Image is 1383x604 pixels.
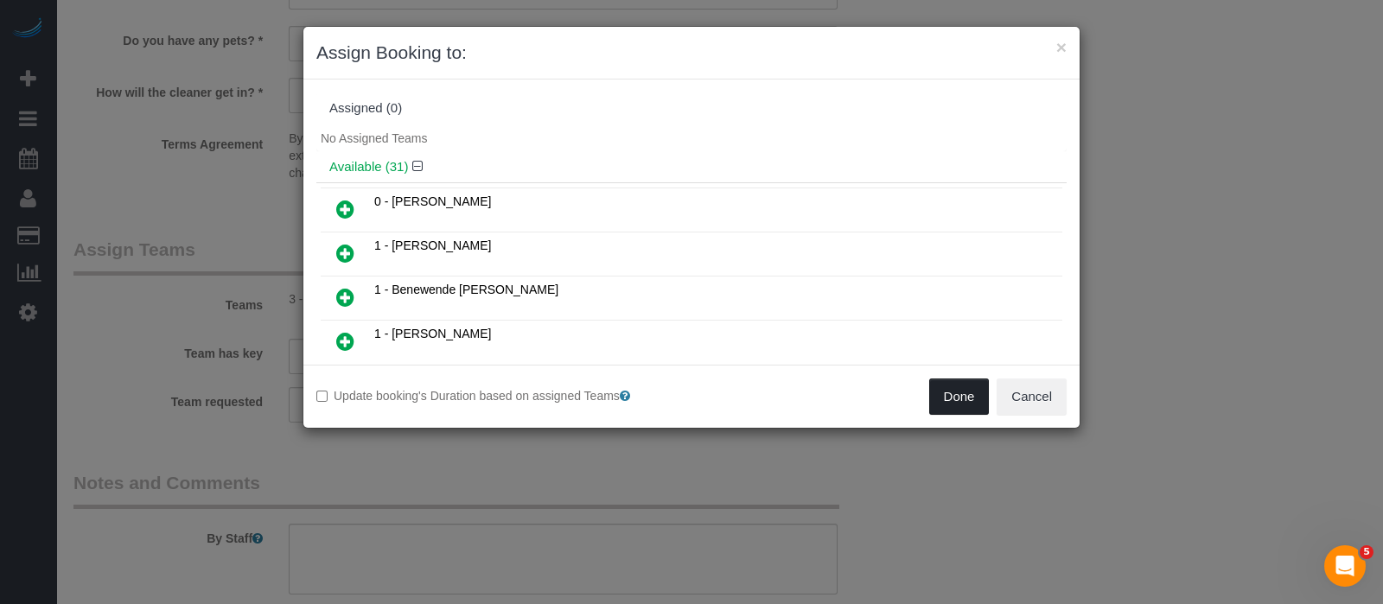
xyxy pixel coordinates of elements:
[1360,545,1373,559] span: 5
[329,101,1054,116] div: Assigned (0)
[374,283,558,296] span: 1 - Benewende [PERSON_NAME]
[329,160,1054,175] h4: Available (31)
[321,131,427,145] span: No Assigned Teams
[374,238,491,252] span: 1 - [PERSON_NAME]
[929,378,990,415] button: Done
[1056,38,1067,56] button: ×
[316,387,679,404] label: Update booking's Duration based on assigned Teams
[316,40,1067,66] h3: Assign Booking to:
[374,327,491,340] span: 1 - [PERSON_NAME]
[1324,545,1366,587] iframe: Intercom live chat
[997,378,1067,415] button: Cancel
[374,194,491,208] span: 0 - [PERSON_NAME]
[316,391,328,402] input: Update booking's Duration based on assigned Teams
